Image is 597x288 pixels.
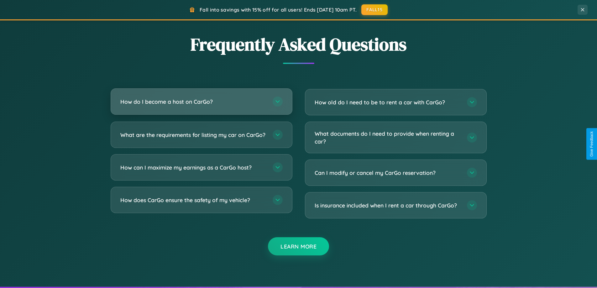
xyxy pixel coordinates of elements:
[268,237,329,255] button: Learn More
[361,4,388,15] button: FALL15
[315,169,461,177] h3: Can I modify or cancel my CarGo reservation?
[120,131,266,139] h3: What are the requirements for listing my car on CarGo?
[120,164,266,171] h3: How can I maximize my earnings as a CarGo host?
[589,131,594,157] div: Give Feedback
[200,7,357,13] span: Fall into savings with 15% off for all users! Ends [DATE] 10am PT.
[315,202,461,209] h3: Is insurance included when I rent a car through CarGo?
[315,130,461,145] h3: What documents do I need to provide when renting a car?
[120,98,266,106] h3: How do I become a host on CarGo?
[111,32,487,56] h2: Frequently Asked Questions
[120,196,266,204] h3: How does CarGo ensure the safety of my vehicle?
[315,98,461,106] h3: How old do I need to be to rent a car with CarGo?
